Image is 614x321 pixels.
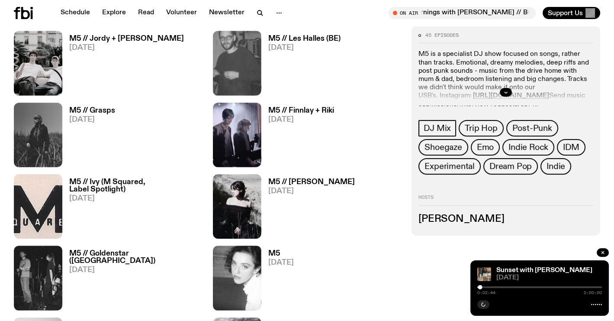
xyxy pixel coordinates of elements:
[508,142,548,152] span: Indie Rock
[424,123,451,133] span: DJ Mix
[261,35,341,95] a: M5 // Les Halles (BE)[DATE]
[261,107,334,167] a: M5 // Finnlay + Riki[DATE]
[261,250,294,310] a: M5[DATE]
[496,275,602,281] span: [DATE]
[268,178,355,186] h3: M5 // [PERSON_NAME]
[557,139,585,155] a: IDM
[548,9,583,17] span: Support Us
[477,142,494,152] span: Emo
[543,7,600,19] button: Support Us
[546,161,565,171] span: Indie
[69,195,203,202] span: [DATE]
[418,120,456,136] a: DJ Mix
[489,161,532,171] span: Dream Pop
[418,195,593,205] h2: Hosts
[69,35,184,42] h3: M5 // Jordy + [PERSON_NAME]
[584,291,602,295] span: 2:00:00
[389,7,536,19] button: On AirMornings with [PERSON_NAME] // BOOK CLUB + playing [PERSON_NAME] ?1!?1
[62,250,203,310] a: M5 // Goldenstar ([GEOGRAPHIC_DATA])[DATE]
[161,7,202,19] a: Volunteer
[62,178,203,239] a: M5 // Ivy (M Squared, Label Spotlight)[DATE]
[69,116,115,123] span: [DATE]
[483,158,538,174] a: Dream Pop
[418,214,593,224] h3: [PERSON_NAME]
[62,107,115,167] a: M5 // Grasps[DATE]
[425,33,459,38] span: 45 episodes
[268,35,341,42] h3: M5 // Les Halles (BE)
[261,178,355,239] a: M5 // [PERSON_NAME][DATE]
[268,44,341,52] span: [DATE]
[471,139,500,155] a: Emo
[268,188,355,195] span: [DATE]
[97,7,131,19] a: Explore
[69,107,115,114] h3: M5 // Grasps
[459,120,503,136] a: Trip Hop
[62,35,184,95] a: M5 // Jordy + [PERSON_NAME][DATE]
[477,291,495,295] span: 0:02:44
[418,158,481,174] a: Experimental
[268,107,334,114] h3: M5 // Finnlay + Riki
[496,267,592,274] a: Sunset with [PERSON_NAME]
[69,44,184,52] span: [DATE]
[204,7,250,19] a: Newsletter
[506,120,558,136] a: Post-Punk
[540,158,571,174] a: Indie
[69,250,203,265] h3: M5 // Goldenstar ([GEOGRAPHIC_DATA])
[465,123,497,133] span: Trip Hop
[69,266,203,274] span: [DATE]
[424,161,475,171] span: Experimental
[133,7,159,19] a: Read
[418,139,468,155] a: Shoegaze
[55,7,95,19] a: Schedule
[502,139,554,155] a: Indie Rock
[213,246,261,310] img: A black and white photo of Lilly wearing a white blouse and looking up at the camera.
[563,142,579,152] span: IDM
[418,50,593,125] p: M5 is a specialist DJ show focused on songs, rather than tracks. Emotional, dreamy melodies, deep...
[69,178,203,193] h3: M5 // Ivy (M Squared, Label Spotlight)
[512,123,552,133] span: Post-Punk
[268,259,294,266] span: [DATE]
[268,116,334,123] span: [DATE]
[424,142,462,152] span: Shoegaze
[268,250,294,257] h3: M5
